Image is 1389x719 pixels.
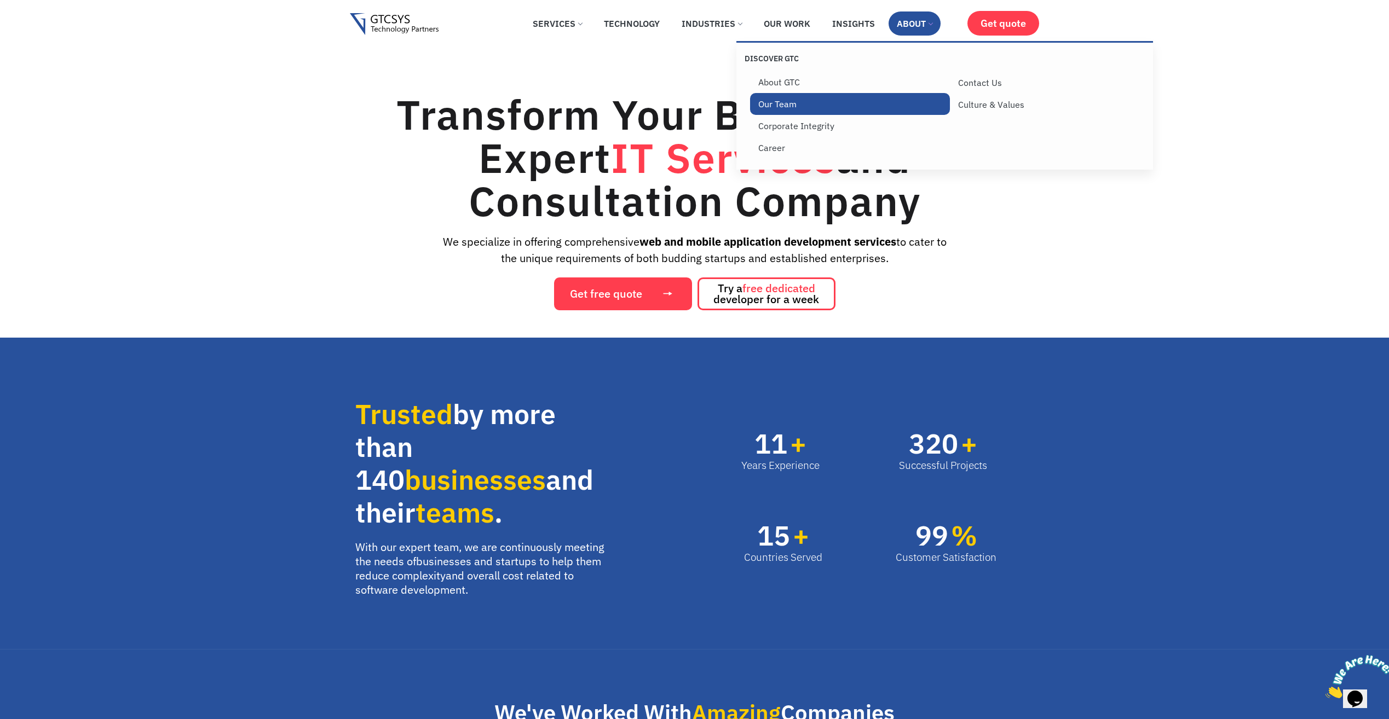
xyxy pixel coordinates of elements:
[355,554,601,583] a: businesses and startups to help them reduce complexity
[824,11,883,36] a: Insights
[1321,651,1389,703] iframe: chat widget
[570,288,642,299] span: Get free quote
[713,283,819,305] span: Try a developer for a week
[750,71,950,93] a: About GTC
[967,11,1039,36] a: Get quote
[698,277,835,310] a: Try afree dedicated developer for a week
[790,430,820,457] span: +
[950,94,1150,115] a: Culture & Values
[754,430,787,457] span: 11
[750,137,950,159] a: Career
[889,11,941,36] a: About
[4,4,72,48] img: Chat attention grabber
[355,396,453,432] span: Trusted
[405,462,546,497] span: businesses
[350,13,439,36] img: Gtcsys logo
[639,234,896,249] strong: web and mobile application development services
[756,11,819,36] a: Our Work
[744,549,822,565] div: Countries Served
[896,549,996,565] div: Customer Satisfaction
[981,18,1026,29] span: Get quote
[793,522,822,549] span: +
[350,234,1040,266] div: We specialize in offering comprehensive to cater to the unique requirements of both budding start...
[757,522,790,549] span: 15
[416,495,494,530] span: teams
[350,93,1040,223] h1: Transform Your Business with Expert and Consultation Company
[750,93,950,115] a: Our Team
[741,457,820,473] div: Years Experience
[525,11,590,36] a: Services
[673,11,750,36] a: Industries
[950,72,1150,94] a: Contact Us
[745,54,945,63] p: Discover GTC
[961,430,987,457] span: +
[750,115,950,137] a: Corporate Integrity
[596,11,668,36] a: Technology
[899,457,987,473] div: Successful Projects
[909,430,958,457] span: 320
[742,281,815,295] span: free dedicated
[951,522,997,549] span: %
[554,277,692,310] a: Get free quote
[355,540,614,597] p: With our expert team, we are continuously meeting the needs of and overall cost related to softwa...
[915,522,948,549] span: 99
[611,131,836,184] span: IT Services
[355,398,583,529] h2: by more than 140 and their .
